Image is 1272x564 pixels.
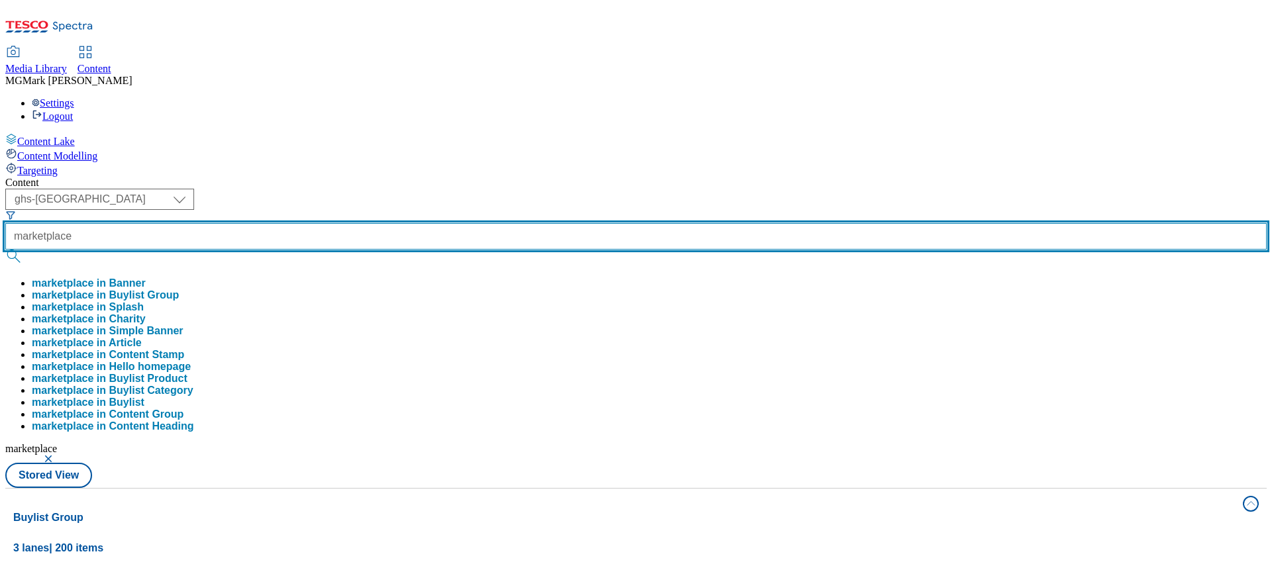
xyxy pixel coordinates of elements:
[5,47,67,75] a: Media Library
[32,397,144,408] div: marketplace in
[5,177,1267,189] div: Content
[109,397,144,408] span: Buylist
[109,373,187,384] span: Buylist Product
[32,337,142,349] button: marketplace in Article
[32,373,187,385] div: marketplace in
[32,277,146,289] button: marketplace in Banner
[32,313,146,325] div: marketplace in
[32,420,194,432] button: marketplace in Content Heading
[5,75,23,86] span: MG
[23,75,132,86] span: Mark [PERSON_NAME]
[32,111,73,122] a: Logout
[32,325,184,337] button: marketplace in Simple Banner
[32,385,193,397] button: marketplace in Buylist Category
[5,148,1267,162] a: Content Modelling
[17,150,97,162] span: Content Modelling
[5,489,1267,563] button: Buylist Group3 lanes| 200 items
[13,510,1235,526] h4: Buylist Group
[5,223,1267,250] input: Search
[32,408,184,420] button: marketplace in Content Group
[17,136,75,147] span: Content Lake
[32,397,144,408] button: marketplace in Buylist
[109,385,193,396] span: Buylist Category
[5,63,67,74] span: Media Library
[5,463,92,488] button: Stored View
[5,133,1267,148] a: Content Lake
[32,373,187,385] button: marketplace in Buylist Product
[78,63,111,74] span: Content
[78,47,111,75] a: Content
[32,349,184,361] button: marketplace in Content Stamp
[32,289,179,301] button: marketplace in Buylist Group
[13,542,103,553] span: 3 lanes | 200 items
[5,210,16,220] svg: Search Filters
[32,385,193,397] div: marketplace in
[32,337,142,349] div: marketplace in
[5,443,57,454] span: marketplace
[17,165,58,176] span: Targeting
[32,301,144,313] button: marketplace in Splash
[5,162,1267,177] a: Targeting
[32,361,191,373] button: marketplace in Hello homepage
[109,337,142,348] span: Article
[109,313,146,324] span: Charity
[32,97,74,109] a: Settings
[32,313,146,325] button: marketplace in Charity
